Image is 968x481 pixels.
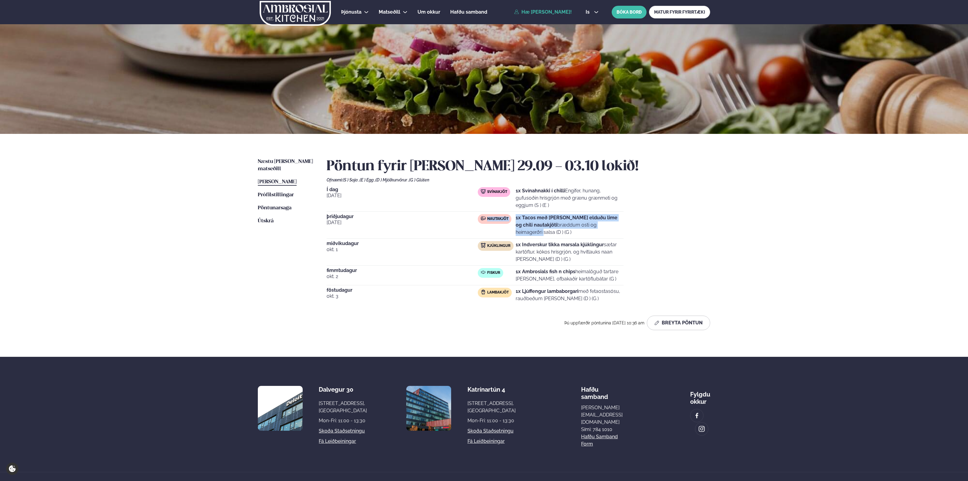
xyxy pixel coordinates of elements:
[319,386,367,393] div: Dalvegur 30
[319,427,365,435] a: Skoða staðsetningu
[481,270,486,275] img: fish.svg
[379,9,400,15] span: Matseðill
[450,8,487,16] a: Hafðu samband
[417,8,440,16] a: Um okkur
[516,288,624,302] p: með fetaostasósu, rauðbeðum [PERSON_NAME] (D ) (G )
[586,10,591,15] span: is
[690,409,703,422] a: image alt
[258,218,274,224] span: Útskrá
[467,417,516,424] div: Mon-Fri: 11:00 - 13:30
[343,177,360,182] span: (S ) Soja ,
[481,216,486,221] img: beef.svg
[467,427,514,435] a: Skoða staðsetningu
[341,9,361,15] span: Þjónusta
[258,192,294,197] span: Prófílstillingar
[375,177,409,182] span: (D ) Mjólkurvörur ,
[516,241,624,263] p: sætar kartöflur, kókos hrísgrjón, og hvítlauks naan [PERSON_NAME] (D ) (G )
[514,9,572,15] a: Hæ [PERSON_NAME]!
[481,243,486,248] img: chicken.svg
[516,288,578,294] strong: 1x Ljúffengur lambaborgari
[516,269,575,274] strong: 1x Ambrosials fish n chips
[327,177,710,182] div: Ofnæmi:
[564,320,644,325] span: Þú uppfærðir pöntunina [DATE] 10:36 am
[516,215,617,228] strong: 1x Tacos með [PERSON_NAME] elduðu lime og chili nautakjöti
[417,9,440,15] span: Um okkur
[327,158,710,175] h2: Pöntun fyrir [PERSON_NAME] 29.09 - 03.10 lokið!
[487,217,508,221] span: Nautakjöt
[581,426,624,433] p: Sími: 784 1010
[319,400,367,414] div: [STREET_ADDRESS], [GEOGRAPHIC_DATA]
[327,293,478,300] span: okt. 3
[581,433,624,448] a: Hafðu samband form
[406,386,451,431] img: image alt
[487,190,507,194] span: Svínakjöt
[409,177,429,182] span: (G ) Glúten
[327,219,478,226] span: [DATE]
[467,386,516,393] div: Katrínartún 4
[581,10,604,15] button: is
[6,463,18,475] a: Cookie settings
[487,244,511,248] span: Kjúklingur
[327,187,478,192] span: Í dag
[258,217,274,225] a: Útskrá
[258,179,297,184] span: [PERSON_NAME]
[379,8,400,16] a: Matseðill
[695,423,708,435] a: image alt
[319,417,367,424] div: Mon-Fri: 11:00 - 13:30
[327,268,478,273] span: fimmtudagur
[516,187,624,209] p: Engifer, hunang, gufusoðin hrísgrjón með grænu grænmeti og eggjum (S ) (E )
[327,288,478,293] span: föstudagur
[327,241,478,246] span: miðvikudagur
[327,273,478,280] span: okt. 2
[581,404,624,426] a: [PERSON_NAME][EMAIL_ADDRESS][DOMAIN_NAME]
[258,178,297,186] a: [PERSON_NAME]
[481,290,486,294] img: Lamb.svg
[487,290,509,295] span: Lambakjöt
[258,159,313,171] span: Næstu [PERSON_NAME] matseðill
[319,438,356,445] a: Fá leiðbeiningar
[467,438,505,445] a: Fá leiðbeiningar
[259,1,331,26] img: logo
[327,214,478,219] span: þriðjudagur
[690,386,710,405] div: Fylgdu okkur
[487,270,500,275] span: Fiskur
[360,177,375,182] span: (E ) Egg ,
[341,8,361,16] a: Þjónusta
[516,188,565,194] strong: 1x Svínahnakki í chilli
[327,246,478,253] span: okt. 1
[258,204,291,212] a: Pöntunarsaga
[581,381,608,400] span: Hafðu samband
[258,386,303,431] img: image alt
[516,214,624,236] p: bræddum osti og heimagerðri salsa (D ) (G )
[516,242,604,247] strong: 1x Indverskur tikka marsala kjúklingur
[258,205,291,211] span: Pöntunarsaga
[467,400,516,414] div: [STREET_ADDRESS], [GEOGRAPHIC_DATA]
[694,412,700,419] img: image alt
[258,191,294,199] a: Prófílstillingar
[647,316,710,330] button: Breyta Pöntun
[258,158,314,173] a: Næstu [PERSON_NAME] matseðill
[450,9,487,15] span: Hafðu samband
[481,189,486,194] img: pork.svg
[327,192,478,199] span: [DATE]
[698,426,705,433] img: image alt
[516,268,624,283] p: heimalöguð tartare [PERSON_NAME], ofbakaðir kartöflubátar (G )
[649,6,710,18] a: MATUR FYRIR FYRIRTÆKI
[612,6,647,18] button: BÓKA BORÐ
